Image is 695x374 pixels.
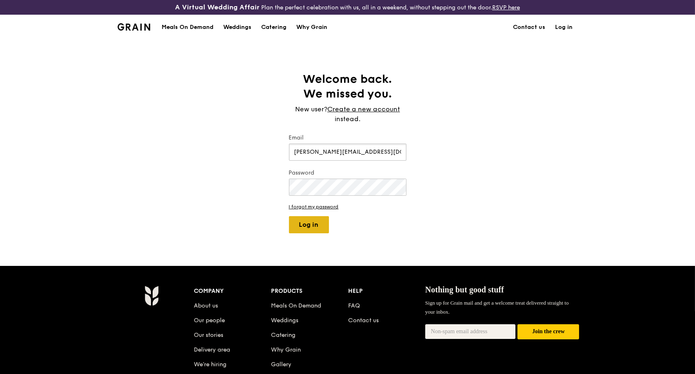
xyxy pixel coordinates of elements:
span: Nothing but good stuff [425,285,504,294]
input: Non-spam email address [425,324,516,339]
a: Why Grain [271,346,301,353]
a: Our stories [194,332,224,339]
a: Catering [256,15,291,40]
div: Company [194,285,271,297]
span: instead. [335,115,360,123]
a: Catering [271,332,295,339]
div: Catering [261,15,286,40]
label: Password [289,169,406,177]
a: Log in [551,15,578,40]
a: Delivery area [194,346,231,353]
div: Meals On Demand [162,15,213,40]
a: Create a new account [327,104,400,114]
a: Weddings [218,15,256,40]
button: Join the crew [517,324,579,339]
a: RSVP here [492,4,520,11]
a: I forgot my password [289,204,406,210]
div: Products [271,285,348,297]
a: GrainGrain [118,14,151,39]
span: Sign up for Grain mail and get a welcome treat delivered straight to your inbox. [425,300,569,315]
h1: Welcome back. We missed you. [289,72,406,101]
div: Weddings [223,15,251,40]
button: Log in [289,216,329,233]
div: Plan the perfect celebration with us, all in a weekend, without stepping out the door. [116,3,579,11]
span: New user? [295,105,327,113]
a: Meals On Demand [271,302,321,309]
a: Contact us [348,317,379,324]
a: Gallery [271,361,291,368]
div: Help [348,285,425,297]
a: FAQ [348,302,360,309]
h3: A Virtual Wedding Affair [175,3,260,11]
a: Contact us [508,15,551,40]
a: Weddings [271,317,298,324]
label: Email [289,134,406,142]
img: Grain [144,285,159,306]
a: We’re hiring [194,361,227,368]
a: Why Grain [291,15,332,40]
img: Grain [118,23,151,31]
div: Why Grain [296,15,327,40]
a: About us [194,302,218,309]
a: Our people [194,317,225,324]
